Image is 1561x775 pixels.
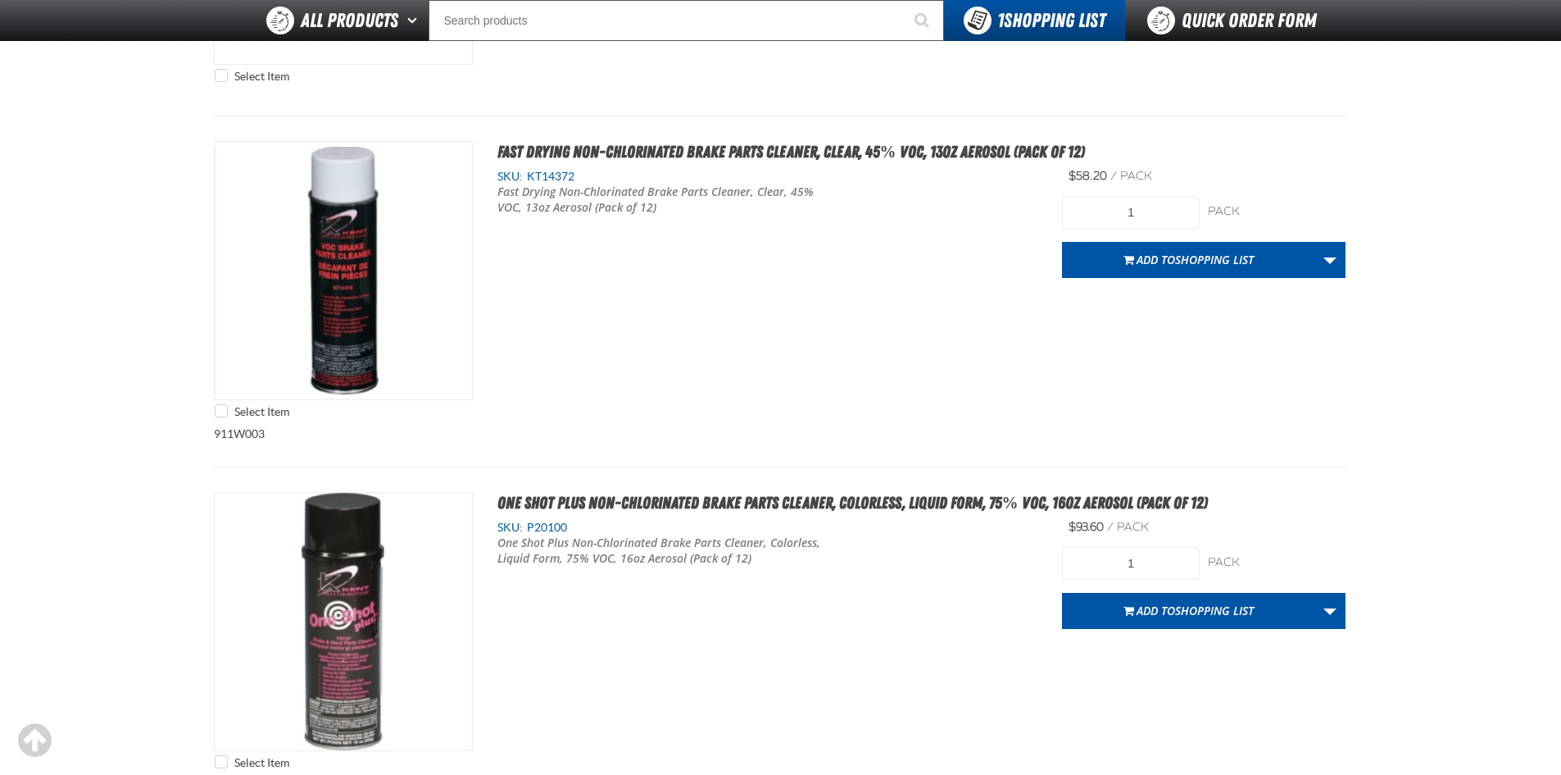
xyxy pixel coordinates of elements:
[1107,520,1114,534] span: /
[1117,520,1149,534] span: pack
[1137,252,1254,267] span: Add to
[523,521,567,534] span: P20100
[1208,555,1345,571] div: pack
[215,755,289,771] label: Select Item
[1137,603,1254,618] span: Add to
[497,169,1038,185] div: SKU:
[1175,603,1254,618] span: Shopping List
[497,520,1038,536] div: SKU:
[1208,204,1345,220] div: pack
[1314,242,1345,278] a: More Actions
[215,404,289,420] label: Select Item
[497,185,822,216] p: Fast Drying Non-Chlorinated Brake Parts Cleaner, Clear, 45% VOC, 13oz Aerosol (Pack of 12)
[497,142,1085,162] a: Fast Drying Non-Chlorinated Brake Parts Cleaner, Clear, 45% VOC, 13oz Aerosol (Pack of 12)
[1062,242,1315,278] button: Add toShopping List
[215,493,472,750] : View Details of the One Shot Plus Non-Chlorinated Brake Parts Cleaner, Colorless, Liquid Form, 75...
[215,755,228,768] input: Select Item
[1120,169,1152,183] span: pack
[1062,196,1200,229] input: Product Quantity
[997,9,1004,32] strong: 1
[1110,169,1117,183] span: /
[215,142,472,399] img: Fast Drying Non-Chlorinated Brake Parts Cleaner, Clear, 45% VOC, 13oz Aerosol (Pack of 12)
[215,69,289,84] label: Select Item
[497,493,1208,513] a: One Shot Plus Non-Chlorinated Brake Parts Cleaner, Colorless, Liquid Form, 75% VOC, 16oz Aerosol ...
[215,69,228,82] input: Select Item
[214,116,1348,467] div: 911W003
[1175,252,1254,267] span: Shopping List
[16,723,52,759] div: Scroll to the top
[997,9,1105,32] span: Shopping List
[215,404,228,417] input: Select Item
[1069,169,1107,183] span: $58.20
[215,493,472,750] img: One Shot Plus Non-Chlorinated Brake Parts Cleaner, Colorless, Liquid Form, 75% VOC, 16oz Aerosol ...
[301,6,398,35] span: All Products
[1314,593,1345,629] a: More Actions
[215,142,472,399] : View Details of the Fast Drying Non-Chlorinated Brake Parts Cleaner, Clear, 45% VOC, 13oz Aerosol...
[1062,547,1200,580] input: Product Quantity
[1069,520,1104,534] span: $93.60
[497,536,822,567] p: One Shot Plus Non-Chlorinated Brake Parts Cleaner, Colorless, Liquid Form, 75% VOC, 16oz Aerosol ...
[523,170,574,183] span: KT14372
[1062,593,1315,629] button: Add toShopping List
